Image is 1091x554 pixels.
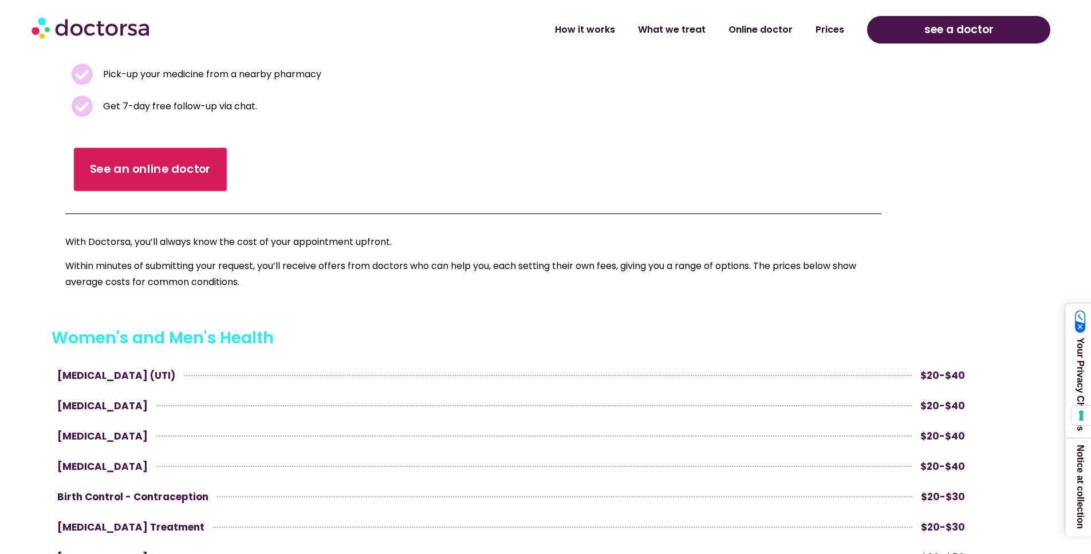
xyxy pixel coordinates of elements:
a: see a doctor [867,16,1050,43]
span: see a doctor [924,21,994,39]
img: California Consumer Privacy Act (CCPA) Opt-Out Icon [1075,310,1086,333]
h3: Women's and Men's Health [52,326,971,350]
span: [MEDICAL_DATA] [57,458,148,474]
span: Get 7-day free follow-up via chat. [100,98,257,114]
span: See an online doctor [90,161,211,178]
span: $20-$30 [921,489,965,505]
a: See an online doctor [74,148,227,191]
p: With Doctorsa, you’ll always know the cost of your appointment upfront. [65,234,881,250]
button: Your consent preferences for tracking technologies [1072,406,1091,425]
span: $20-$40 [920,458,965,474]
a: Prices [804,17,856,43]
span: Birth Control - Contraception [57,489,208,505]
a: What we treat [627,17,717,43]
nav: Menu [282,17,856,43]
a: How it works [543,17,627,43]
p: Within minutes of submitting your request, you’ll receive offers from doctors who can help you, e... [65,258,881,290]
span: Pick-up your medicine from a nearby pharmacy [100,66,321,82]
a: Online doctor [717,17,804,43]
